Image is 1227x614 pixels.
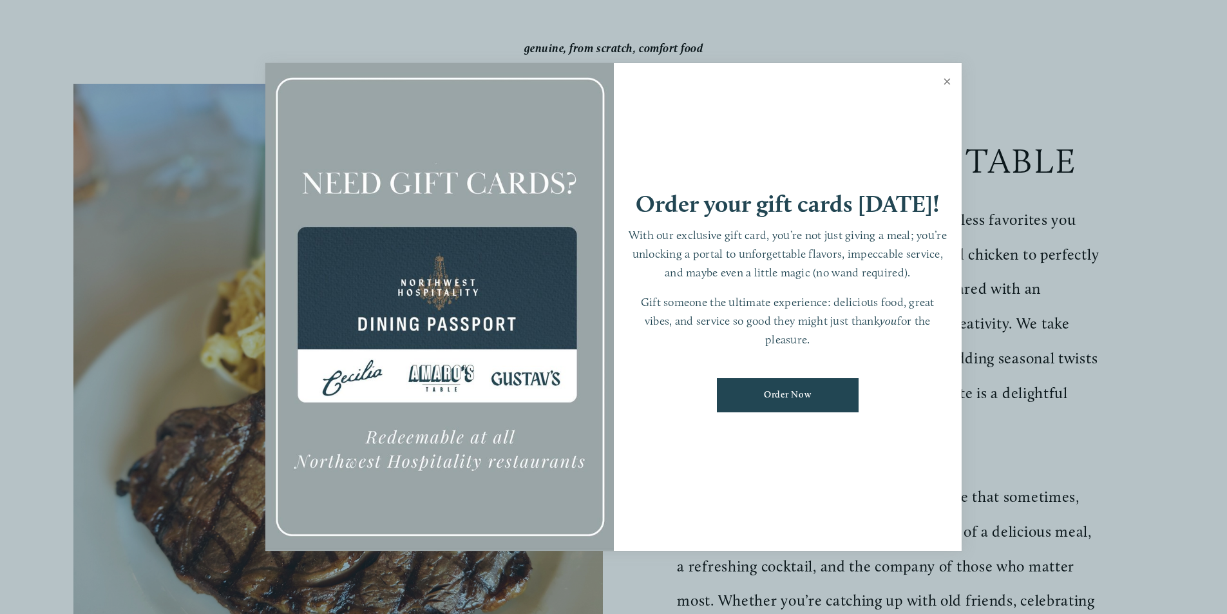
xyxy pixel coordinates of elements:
[627,226,949,282] p: With our exclusive gift card, you’re not just giving a meal; you’re unlocking a portal to unforge...
[880,314,897,327] em: you
[935,65,960,101] a: Close
[717,378,859,412] a: Order Now
[627,293,949,349] p: Gift someone the ultimate experience: delicious food, great vibes, and service so good they might...
[636,192,940,216] h1: Order your gift cards [DATE]!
